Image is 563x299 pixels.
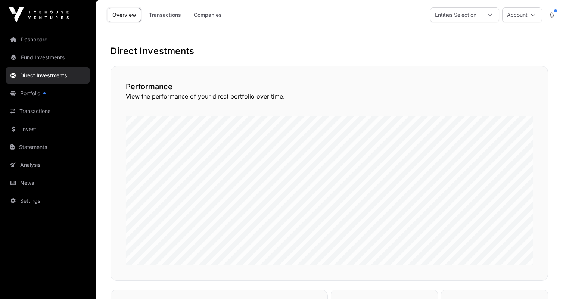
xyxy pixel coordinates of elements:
a: Overview [108,8,141,22]
a: Settings [6,193,90,209]
button: Account [502,7,542,22]
iframe: Chat Widget [526,263,563,299]
a: Transactions [144,8,186,22]
h2: Performance [126,81,533,92]
div: Entities Selection [430,8,481,22]
a: News [6,175,90,191]
a: Invest [6,121,90,137]
a: Statements [6,139,90,155]
a: Transactions [6,103,90,119]
a: Dashboard [6,31,90,48]
a: Analysis [6,157,90,173]
a: Portfolio [6,85,90,102]
a: Direct Investments [6,67,90,84]
img: Icehouse Ventures Logo [9,7,69,22]
a: Fund Investments [6,49,90,66]
h1: Direct Investments [111,45,548,57]
p: View the performance of your direct portfolio over time. [126,92,533,101]
a: Companies [189,8,227,22]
